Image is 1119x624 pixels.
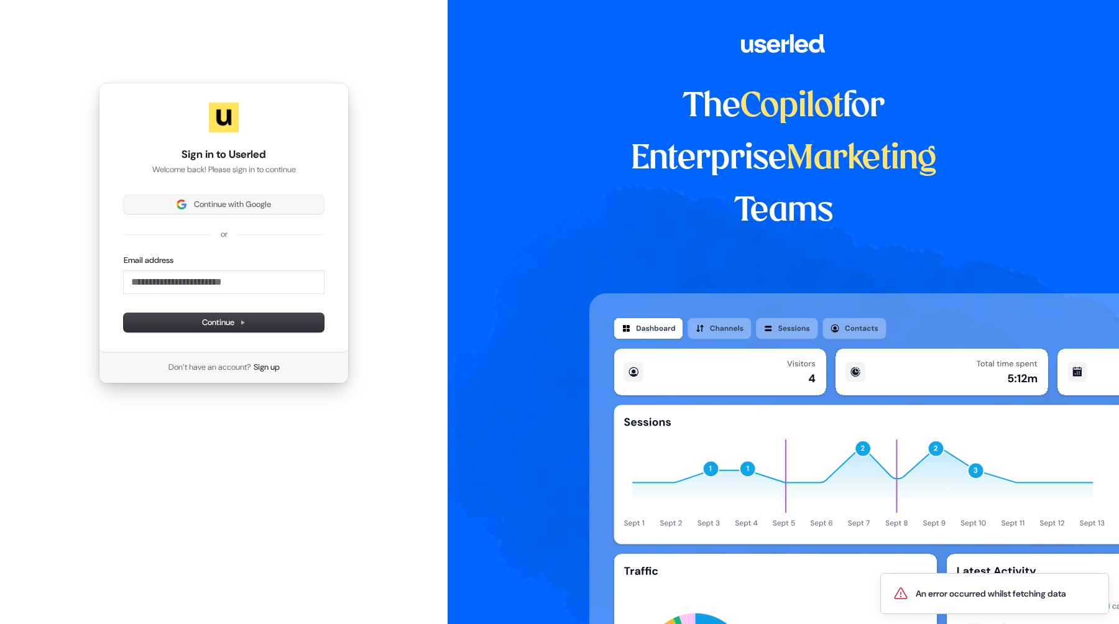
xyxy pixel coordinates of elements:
[124,195,324,214] button: Sign in with GoogleContinue with Google
[124,147,324,162] h1: Sign in to Userled
[177,200,186,209] img: Sign in with Google
[786,143,937,175] span: Marketing
[194,199,271,210] span: Continue with Google
[168,362,251,373] span: Don’t have an account?
[221,229,228,240] p: or
[740,91,843,123] span: Copilot
[916,587,1066,600] div: An error occurred whilst fetching data
[124,255,173,266] label: Email address
[254,362,280,373] a: Sign up
[124,164,324,175] p: Welcome back! Please sign in to continue
[124,313,324,332] button: Continue
[589,81,978,237] h1: The for Enterprise Teams
[209,103,239,132] img: Userled
[202,317,246,328] span: Continue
